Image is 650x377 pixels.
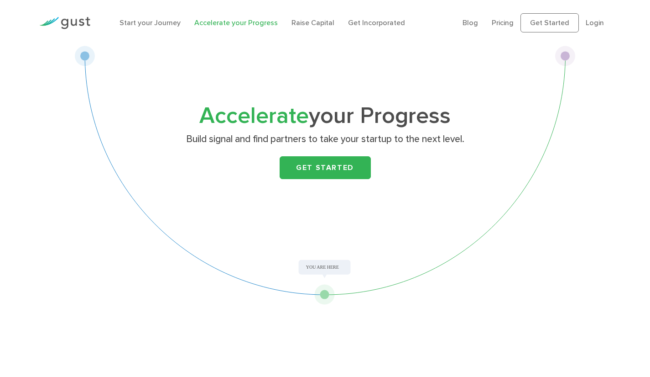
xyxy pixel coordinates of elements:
[348,18,405,27] a: Get Incorporated
[145,106,505,127] h1: your Progress
[194,18,278,27] a: Accelerate your Progress
[463,18,478,27] a: Blog
[280,156,371,179] a: Get Started
[492,18,514,27] a: Pricing
[291,18,334,27] a: Raise Capital
[39,17,90,29] img: Gust Logo
[120,18,181,27] a: Start your Journey
[586,18,604,27] a: Login
[148,133,502,146] p: Build signal and find partners to take your startup to the next level.
[520,13,579,32] a: Get Started
[199,102,309,129] span: Accelerate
